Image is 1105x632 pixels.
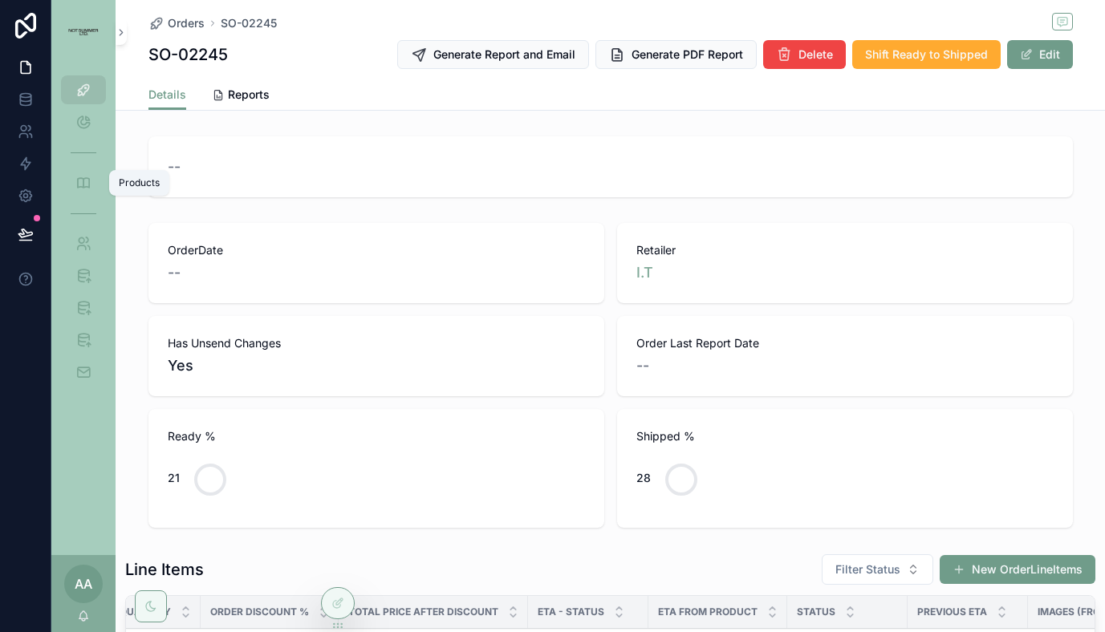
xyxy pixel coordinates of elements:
span: Delete [798,47,833,63]
span: Yes [168,354,585,377]
a: Orders [148,15,205,31]
span: Generate Report and Email [433,47,575,63]
div: 21 [168,462,180,494]
span: Total Price After Discount [348,606,498,618]
button: New OrderLineItems [940,555,1095,584]
button: Edit [1007,40,1073,69]
span: Shipped % [636,428,1054,444]
span: Order Last Report Date [636,335,1054,351]
span: Status [797,606,835,618]
span: Eta - Status [538,606,604,618]
div: scrollable content [51,64,116,407]
span: Orders [168,15,205,31]
a: Reports [212,80,270,112]
span: Order Discount % [210,606,309,618]
span: OrderDate [168,242,585,258]
div: 28 [636,462,651,494]
span: Has Unsend Changes [168,335,585,351]
span: Ready % [168,428,585,444]
a: Details [148,80,186,111]
span: Shift Ready to Shipped [865,47,988,63]
a: I.T [636,261,653,284]
span: ETA from Product [658,606,758,618]
h1: SO-02245 [148,43,228,66]
span: -- [168,261,181,284]
div: Products [119,176,160,189]
span: -- [636,354,649,377]
span: Filter Status [835,561,900,577]
button: Shift Ready to Shipped [852,40,1001,69]
button: Select Button [822,554,933,585]
span: Reports [228,87,270,103]
span: AA [75,574,92,594]
span: Previous ETA [917,606,987,618]
span: -- [168,156,181,178]
span: Retailer [636,242,1054,258]
span: Generate PDF Report [632,47,743,63]
button: Generate Report and Email [397,40,589,69]
img: App logo [61,29,106,36]
button: Delete [763,40,846,69]
a: SO-02245 [221,15,277,31]
span: Details [148,87,186,103]
h1: Line Items [125,558,204,581]
button: Generate PDF Report [595,40,757,69]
